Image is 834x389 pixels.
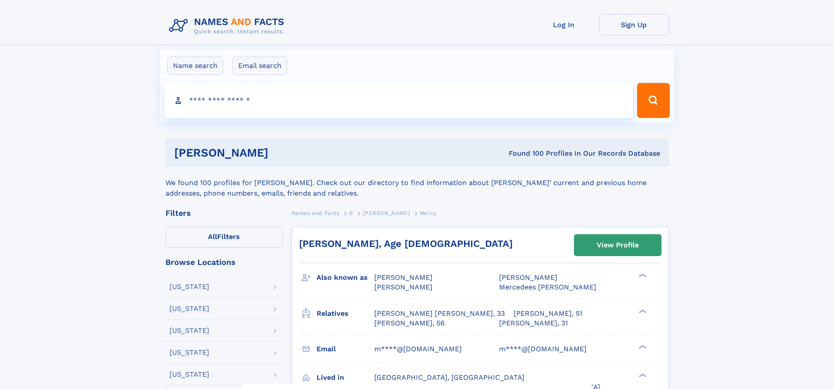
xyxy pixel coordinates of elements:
a: Sign Up [599,14,669,36]
span: [PERSON_NAME] [363,210,410,216]
div: [US_STATE] [169,371,209,378]
a: S [349,207,353,218]
div: ❯ [637,273,647,278]
span: [PERSON_NAME] [374,273,433,282]
a: [PERSON_NAME], 56 [374,318,445,328]
a: Names and Facts [292,207,340,218]
span: Mercedees [PERSON_NAME] [499,283,596,291]
div: [US_STATE] [169,327,209,334]
label: Filters [165,227,283,248]
h3: Relatives [317,306,374,321]
input: search input [165,83,633,118]
a: [PERSON_NAME] [363,207,410,218]
label: Email search [232,57,287,75]
div: Browse Locations [165,258,283,266]
div: We found 100 profiles for [PERSON_NAME]. Check out our directory to find information about [PERSO... [165,167,669,199]
h3: Lived in [317,370,374,385]
div: ❯ [637,344,647,350]
span: [PERSON_NAME] [374,283,433,291]
a: [PERSON_NAME], Age [DEMOGRAPHIC_DATA] [299,238,513,249]
a: View Profile [574,235,661,256]
div: [US_STATE] [169,349,209,356]
a: [PERSON_NAME], 51 [514,309,582,318]
div: [US_STATE] [169,283,209,290]
span: All [208,232,217,241]
a: [PERSON_NAME], 31 [499,318,568,328]
h1: [PERSON_NAME] [174,147,389,158]
a: [PERSON_NAME] [PERSON_NAME], 33 [374,309,505,318]
span: S [349,210,353,216]
img: Logo Names and Facts [165,14,292,38]
span: [GEOGRAPHIC_DATA], [GEOGRAPHIC_DATA] [374,373,524,382]
div: View Profile [597,235,639,255]
button: Search Button [637,83,669,118]
a: Log In [529,14,599,36]
label: Name search [167,57,223,75]
h3: Email [317,342,374,357]
span: [PERSON_NAME] [499,273,557,282]
div: [US_STATE] [169,305,209,312]
div: Filters [165,209,283,217]
div: Found 100 Profiles In Our Records Database [388,149,660,158]
h3: Also known as [317,270,374,285]
div: ❯ [637,308,647,314]
div: ❯ [637,372,647,378]
span: Mercy [420,210,436,216]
